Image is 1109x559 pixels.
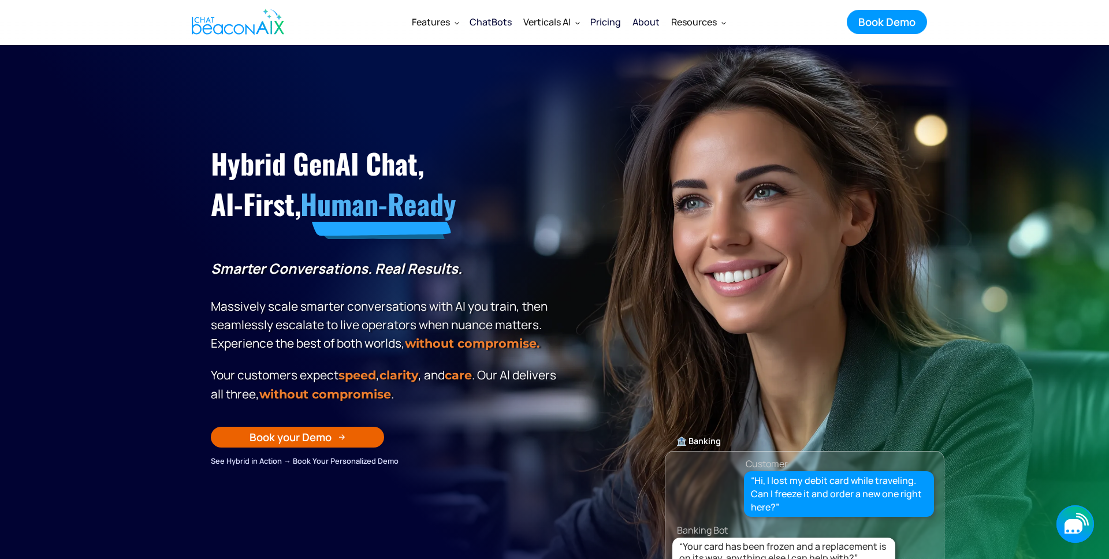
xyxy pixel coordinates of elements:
[671,14,717,30] div: Resources
[721,20,726,25] img: Dropdown
[470,14,512,30] div: ChatBots
[746,456,788,472] div: Customer
[182,2,291,42] a: home
[211,143,560,225] h1: Hybrid GenAI Chat, AI-First,
[665,433,944,449] div: 🏦 Banking
[627,7,665,37] a: About
[338,434,345,441] img: Arrow
[858,14,916,29] div: Book Demo
[406,8,464,36] div: Features
[338,368,376,382] strong: speed
[445,368,472,382] span: care
[590,14,621,30] div: Pricing
[300,183,456,224] span: Human-Ready
[585,7,627,37] a: Pricing
[379,368,418,382] span: clarity
[211,454,560,467] div: See Hybrid in Action → Book Your Personalized Demo
[518,8,585,36] div: Verticals AI
[455,20,459,25] img: Dropdown
[523,14,571,30] div: Verticals AI
[405,336,539,351] strong: without compromise.
[211,427,384,448] a: Book your Demo
[211,366,560,404] p: Your customers expect , , and . Our Al delivers all three, .
[412,14,450,30] div: Features
[211,259,462,278] strong: Smarter Conversations. Real Results.
[211,259,560,353] p: Massively scale smarter conversations with AI you train, then seamlessly escalate to live operato...
[632,14,660,30] div: About
[250,430,332,445] div: Book your Demo
[665,8,731,36] div: Resources
[464,7,518,37] a: ChatBots
[751,474,928,515] div: “Hi, I lost my debit card while traveling. Can I freeze it and order a new one right here?”
[259,387,391,401] span: without compromise
[575,20,580,25] img: Dropdown
[847,10,927,34] a: Book Demo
